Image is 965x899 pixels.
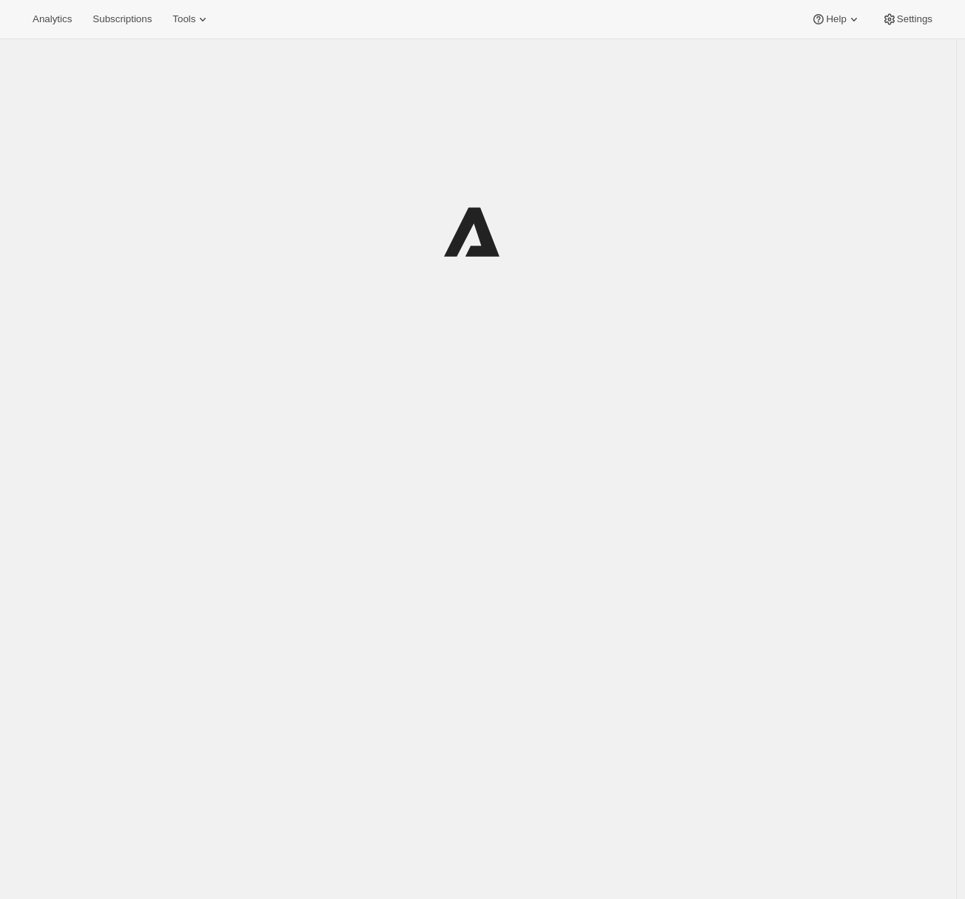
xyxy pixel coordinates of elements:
span: Settings [897,13,932,25]
span: Tools [172,13,195,25]
span: Subscriptions [93,13,152,25]
span: Analytics [33,13,72,25]
span: Help [826,13,846,25]
button: Tools [164,9,219,30]
button: Analytics [24,9,81,30]
button: Settings [873,9,941,30]
button: Subscriptions [84,9,161,30]
button: Help [802,9,870,30]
